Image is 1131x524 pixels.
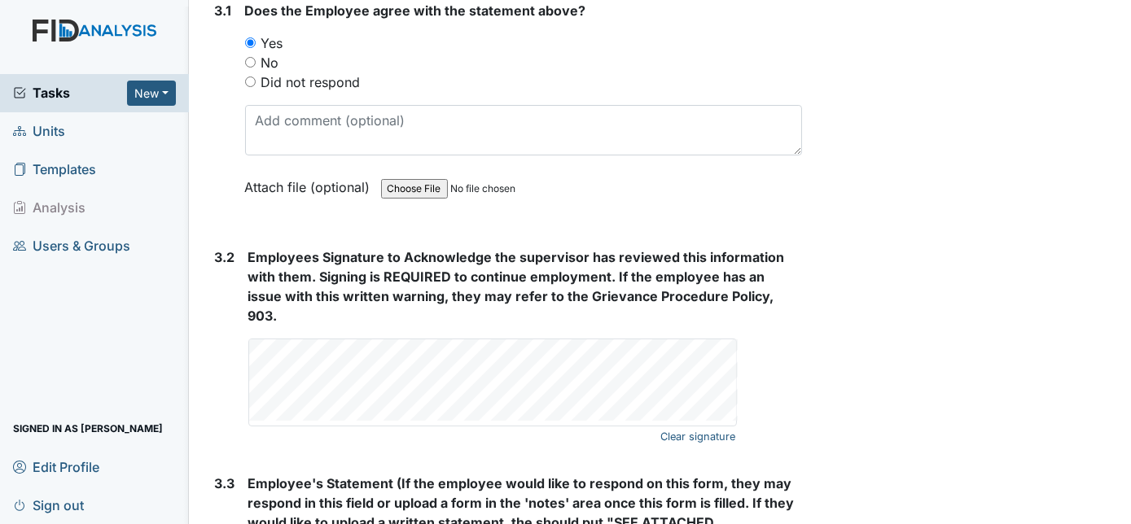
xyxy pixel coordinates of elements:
span: Signed in as [PERSON_NAME] [13,416,163,441]
label: 3.2 [215,247,235,267]
span: Sign out [13,492,84,517]
label: No [261,53,279,72]
label: Attach file (optional) [245,168,377,197]
a: Tasks [13,83,127,103]
label: 3.1 [215,1,232,20]
span: Users & Groups [13,234,130,259]
input: Yes [245,37,256,48]
label: Yes [261,33,283,53]
span: Edit Profile [13,454,99,479]
span: Units [13,119,65,144]
label: Did not respond [261,72,361,92]
label: 3.3 [215,474,235,493]
a: Clear signature [661,426,736,448]
button: New [127,81,176,106]
span: Templates [13,157,96,182]
span: Employees Signature to Acknowledge the supervisor has reviewed this information with them. Signin... [248,249,785,324]
input: Did not respond [245,76,256,87]
input: No [245,57,256,68]
span: Does the Employee agree with the statement above? [245,2,586,19]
